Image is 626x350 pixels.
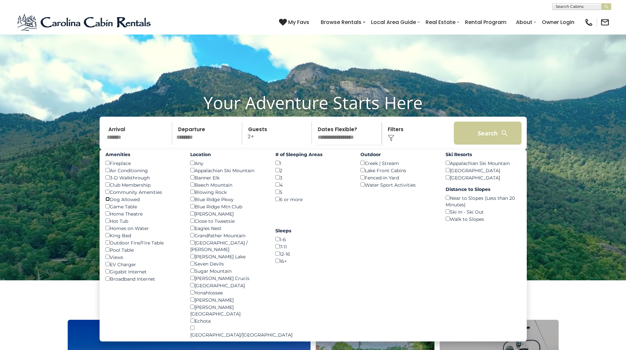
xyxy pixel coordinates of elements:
div: 5 [275,188,351,196]
div: Beech Mountain [190,181,266,188]
div: Club Membership [105,181,181,188]
div: Game Table [105,203,181,210]
div: [GEOGRAPHIC_DATA] [446,167,521,174]
div: Pool Table [105,246,181,253]
label: Amenities [105,151,181,158]
div: [GEOGRAPHIC_DATA] [190,282,266,289]
h3: Select Your Destination [67,297,560,320]
div: 12-16 [275,250,351,257]
label: # of Sleeping Areas [275,151,351,158]
div: Walk to Slopes [446,215,521,222]
div: 2 [275,167,351,174]
div: Ski In - Ski Out [446,208,521,215]
img: Blue-2.png [16,12,153,32]
label: Location [190,151,266,158]
div: Water Sport Activities [360,181,436,188]
div: Eagles Nest [190,224,266,232]
div: [GEOGRAPHIC_DATA] [446,174,521,181]
span: My Favs [288,18,309,26]
div: Gigabit Internet [105,268,181,275]
div: [GEOGRAPHIC_DATA] / [PERSON_NAME] [190,239,266,253]
div: Creek | Stream [360,159,436,167]
div: Outdoor Fire/Fire Table [105,239,181,246]
a: Owner Login [539,16,578,28]
div: [GEOGRAPHIC_DATA]/[GEOGRAPHIC_DATA] [190,324,266,338]
div: [PERSON_NAME] [190,210,266,217]
div: Lake Front Cabins [360,167,436,174]
div: 1 [275,159,351,167]
div: [PERSON_NAME] Crucis [190,274,266,282]
div: Dog Allowed [105,196,181,203]
div: Yonahlossee [190,289,266,296]
div: Sugar Mountain [190,267,266,274]
div: Homes on Water [105,224,181,232]
img: phone-regular-black.png [584,18,593,27]
div: Blowing Rock [190,188,266,196]
a: Browse Rentals [317,16,365,28]
div: Any [190,159,266,167]
div: 3 [275,174,351,181]
div: Echota [190,317,266,324]
label: Ski Resorts [446,151,521,158]
h1: Your Adventure Starts Here [5,92,621,113]
div: Fireplace [105,159,181,167]
div: 3-D Walkthrough [105,174,181,181]
div: Views [105,253,181,261]
img: mail-regular-black.png [600,18,610,27]
a: About [513,16,536,28]
div: 4 [275,181,351,188]
div: EV Charger [105,261,181,268]
button: Search [454,122,522,145]
div: 1-6 [275,236,351,243]
a: Local Area Guide [368,16,419,28]
div: Community Amenities [105,188,181,196]
div: [PERSON_NAME] [190,296,266,303]
label: Sleeps [275,227,351,234]
div: Blue Ridge Pkwy [190,196,266,203]
div: Home Theatre [105,210,181,217]
div: Close to Tweetsie [190,217,266,224]
label: Distance to Slopes [446,186,521,193]
div: 6 or more [275,196,351,203]
div: King Bed [105,232,181,239]
div: Fenced-In Yard [360,174,436,181]
div: 16+ [275,257,351,265]
div: Air Conditioning [105,167,181,174]
div: Hot Tub [105,217,181,224]
img: filter--v1.png [388,135,394,141]
div: Appalachian Ski Mountain [190,167,266,174]
div: [PERSON_NAME][GEOGRAPHIC_DATA] [190,303,266,317]
p: 2+ [244,122,312,145]
label: Outdoor [360,151,436,158]
div: Near to Slopes (Less than 20 Minutes) [446,194,521,208]
div: Appalachian Ski Mountain [446,159,521,167]
div: 7-11 [275,243,351,250]
a: My Favs [279,18,311,27]
div: Grandfather Mountain [190,232,266,239]
a: Rental Program [462,16,510,28]
div: [PERSON_NAME] Lake [190,253,266,260]
div: Blue Ridge Mtn Club [190,203,266,210]
div: Seven Devils [190,260,266,267]
div: Broadband Internet [105,275,181,282]
img: search-regular-white.png [500,129,509,137]
div: Banner Elk [190,174,266,181]
a: Real Estate [422,16,459,28]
